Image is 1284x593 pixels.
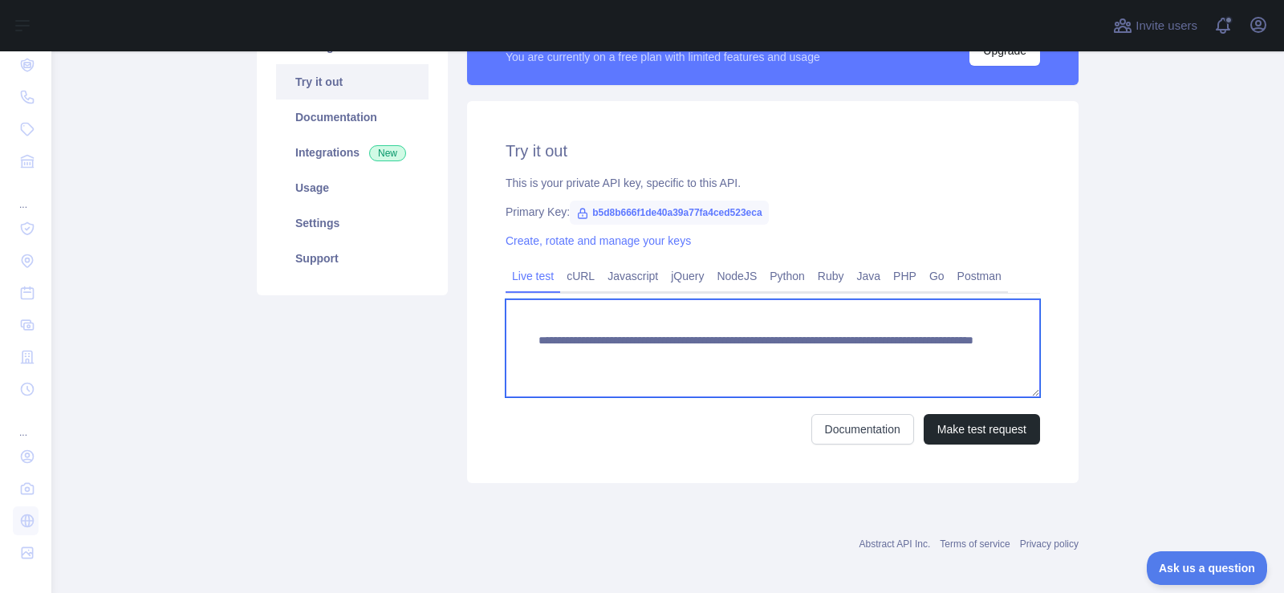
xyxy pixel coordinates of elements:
a: Abstract API Inc. [859,538,931,550]
a: Documentation [276,100,429,135]
a: Live test [506,263,560,289]
a: Settings [276,205,429,241]
a: cURL [560,263,601,289]
a: Go [923,263,951,289]
a: Support [276,241,429,276]
button: Invite users [1110,13,1201,39]
a: Integrations New [276,135,429,170]
span: New [369,145,406,161]
div: Primary Key: [506,204,1040,220]
a: jQuery [664,263,710,289]
a: Java [851,263,888,289]
a: Postman [951,263,1008,289]
a: Javascript [601,263,664,289]
h2: Try it out [506,140,1040,162]
a: Try it out [276,64,429,100]
div: ... [13,179,39,211]
iframe: Toggle Customer Support [1147,551,1268,585]
span: Invite users [1136,17,1197,35]
a: Ruby [811,263,851,289]
a: Documentation [811,414,914,445]
div: This is your private API key, specific to this API. [506,175,1040,191]
span: b5d8b666f1de40a39a77fa4ced523eca [570,201,769,225]
a: Usage [276,170,429,205]
button: Make test request [924,414,1040,445]
div: You are currently on a free plan with limited features and usage [506,49,820,65]
a: Create, rotate and manage your keys [506,234,691,247]
a: PHP [887,263,923,289]
a: Python [763,263,811,289]
a: Terms of service [940,538,1010,550]
div: ... [13,407,39,439]
a: Privacy policy [1020,538,1079,550]
a: NodeJS [710,263,763,289]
